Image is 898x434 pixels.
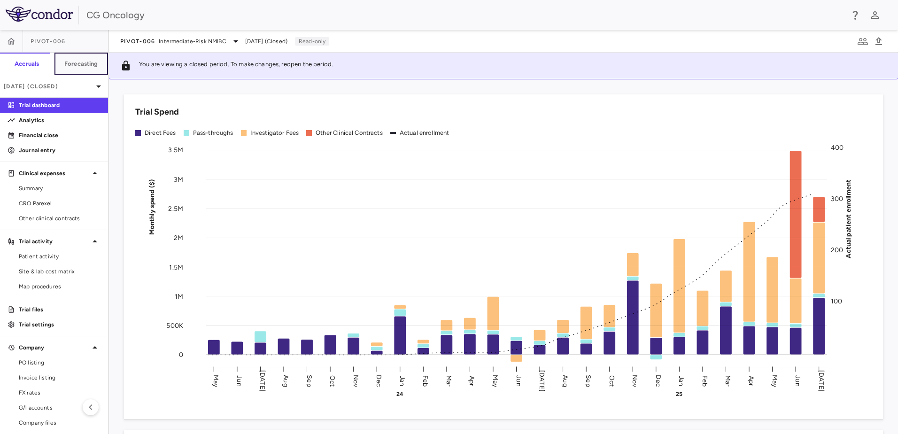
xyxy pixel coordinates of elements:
[19,146,101,155] p: Journal entry
[396,391,403,397] text: 24
[235,375,243,386] text: Jun
[817,370,825,392] text: [DATE]
[19,184,101,193] span: Summary
[15,60,39,68] h6: Accruals
[31,38,65,45] span: PIVOT-006
[631,374,639,387] text: Nov
[19,116,101,124] p: Analytics
[175,292,183,300] tspan: 1M
[120,38,155,45] span: PIVOT-006
[250,129,299,137] div: Investigator Fees
[468,375,476,386] text: Apr
[148,179,156,235] tspan: Monthly spend ($)
[724,375,732,386] text: Mar
[352,374,360,387] text: Nov
[282,375,290,387] text: Aug
[491,374,499,387] text: May
[4,82,93,91] p: [DATE] (Closed)
[305,375,313,387] text: Sep
[145,129,176,137] div: Direct Fees
[19,131,101,139] p: Financial close
[794,375,802,386] text: Jun
[844,179,852,258] tspan: Actual patient enrollment
[19,418,101,427] span: Company files
[701,375,709,386] text: Feb
[166,322,183,330] tspan: 500K
[19,373,101,382] span: Invoice listing
[538,370,546,392] text: [DATE]
[328,375,336,386] text: Oct
[19,169,89,178] p: Clinical expenses
[19,252,101,261] span: Patient activity
[584,375,592,387] text: Sep
[19,403,101,412] span: G/l accounts
[159,37,226,46] span: Intermediate-Risk NMIBC
[831,246,843,254] tspan: 200
[515,375,523,386] text: Jun
[135,106,179,118] h6: Trial Spend
[398,375,406,386] text: Jan
[19,282,101,291] span: Map procedures
[421,375,429,386] text: Feb
[174,234,183,242] tspan: 2M
[169,263,183,271] tspan: 1.5M
[771,374,779,387] text: May
[608,375,616,386] text: Oct
[19,320,101,329] p: Trial settings
[179,351,183,359] tspan: 0
[19,358,101,367] span: PO listing
[677,375,685,386] text: Jan
[193,129,233,137] div: Pass-throughs
[831,144,844,152] tspan: 400
[174,175,183,183] tspan: 3M
[654,374,662,387] text: Dec
[676,391,682,397] text: 25
[747,375,755,386] text: Apr
[19,101,101,109] p: Trial dashboard
[375,374,383,387] text: Dec
[19,237,89,246] p: Trial activity
[19,267,101,276] span: Site & lab cost matrix
[19,343,89,352] p: Company
[6,7,73,22] img: logo-full-SnFGN8VE.png
[831,195,843,203] tspan: 300
[19,388,101,397] span: FX rates
[86,8,844,22] div: CG Oncology
[212,374,220,387] text: May
[258,370,266,392] text: [DATE]
[316,129,383,137] div: Other Clinical Contracts
[445,375,453,386] text: Mar
[19,199,101,208] span: CRO Parexel
[561,375,569,387] text: Aug
[64,60,98,68] h6: Forecasting
[295,37,329,46] p: Read-only
[168,205,183,213] tspan: 2.5M
[831,297,842,305] tspan: 100
[400,129,449,137] div: Actual enrollment
[245,37,287,46] span: [DATE] (Closed)
[168,146,183,154] tspan: 3.5M
[19,214,101,223] span: Other clinical contracts
[19,305,101,314] p: Trial files
[139,60,333,71] p: You are viewing a closed period. To make changes, reopen the period.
